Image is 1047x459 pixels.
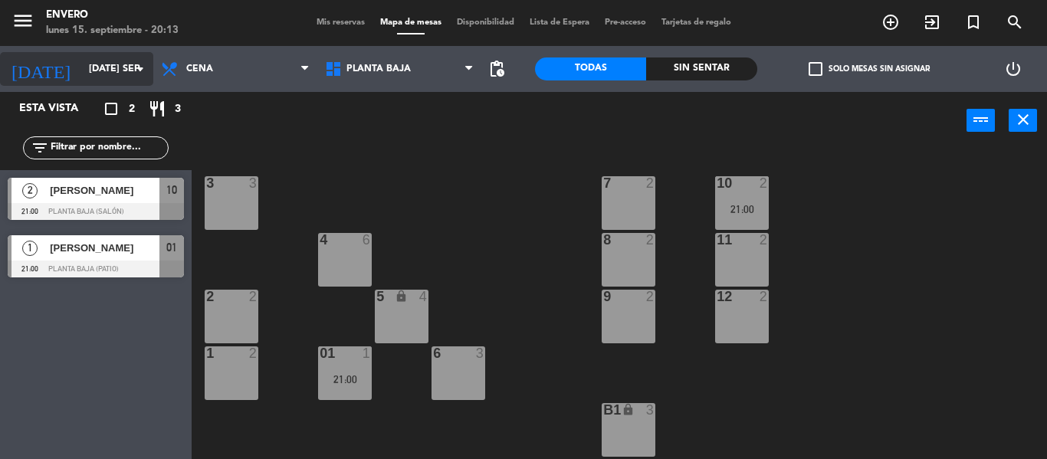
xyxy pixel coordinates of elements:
[603,176,604,190] div: 7
[318,374,372,385] div: 21:00
[249,290,258,303] div: 2
[1009,109,1037,132] button: close
[603,290,604,303] div: 9
[346,64,411,74] span: Planta Baja
[129,100,135,118] span: 2
[8,100,110,118] div: Esta vista
[964,13,983,31] i: turned_in_not
[11,9,34,32] i: menu
[717,176,717,190] div: 10
[967,109,995,132] button: power_input
[363,346,372,360] div: 1
[166,238,177,257] span: 01
[646,403,655,417] div: 3
[206,290,207,303] div: 2
[603,233,604,247] div: 8
[249,346,258,360] div: 2
[646,176,655,190] div: 2
[50,240,159,256] span: [PERSON_NAME]
[760,290,769,303] div: 2
[1014,110,1032,129] i: close
[22,183,38,198] span: 2
[249,176,258,190] div: 3
[102,100,120,118] i: crop_square
[1006,13,1024,31] i: search
[923,13,941,31] i: exit_to_app
[809,62,822,76] span: check_box_outline_blank
[309,18,373,27] span: Mis reservas
[148,100,166,118] i: restaurant
[186,64,213,74] span: Cena
[881,13,900,31] i: add_circle_outline
[31,139,49,157] i: filter_list
[320,346,320,360] div: 01
[22,241,38,256] span: 1
[206,176,207,190] div: 3
[419,290,428,303] div: 4
[760,233,769,247] div: 2
[175,100,181,118] span: 3
[487,60,506,78] span: pending_actions
[646,57,757,80] div: Sin sentar
[363,233,372,247] div: 6
[603,403,604,417] div: B1
[395,290,408,303] i: lock
[49,139,168,156] input: Filtrar por nombre...
[717,290,717,303] div: 12
[46,8,179,23] div: Envero
[654,18,739,27] span: Tarjetas de regalo
[373,18,449,27] span: Mapa de mesas
[809,62,930,76] label: Solo mesas sin asignar
[376,290,377,303] div: 5
[320,233,320,247] div: 4
[131,60,149,78] i: arrow_drop_down
[449,18,522,27] span: Disponibilidad
[433,346,434,360] div: 6
[597,18,654,27] span: Pre-acceso
[972,110,990,129] i: power_input
[622,403,635,416] i: lock
[522,18,597,27] span: Lista de Espera
[46,23,179,38] div: lunes 15. septiembre - 20:13
[646,233,655,247] div: 2
[646,290,655,303] div: 2
[166,181,177,199] span: 10
[717,233,717,247] div: 11
[206,346,207,360] div: 1
[715,204,769,215] div: 21:00
[535,57,646,80] div: Todas
[11,9,34,38] button: menu
[1004,60,1022,78] i: power_settings_new
[476,346,485,360] div: 3
[760,176,769,190] div: 2
[50,182,159,198] span: [PERSON_NAME]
